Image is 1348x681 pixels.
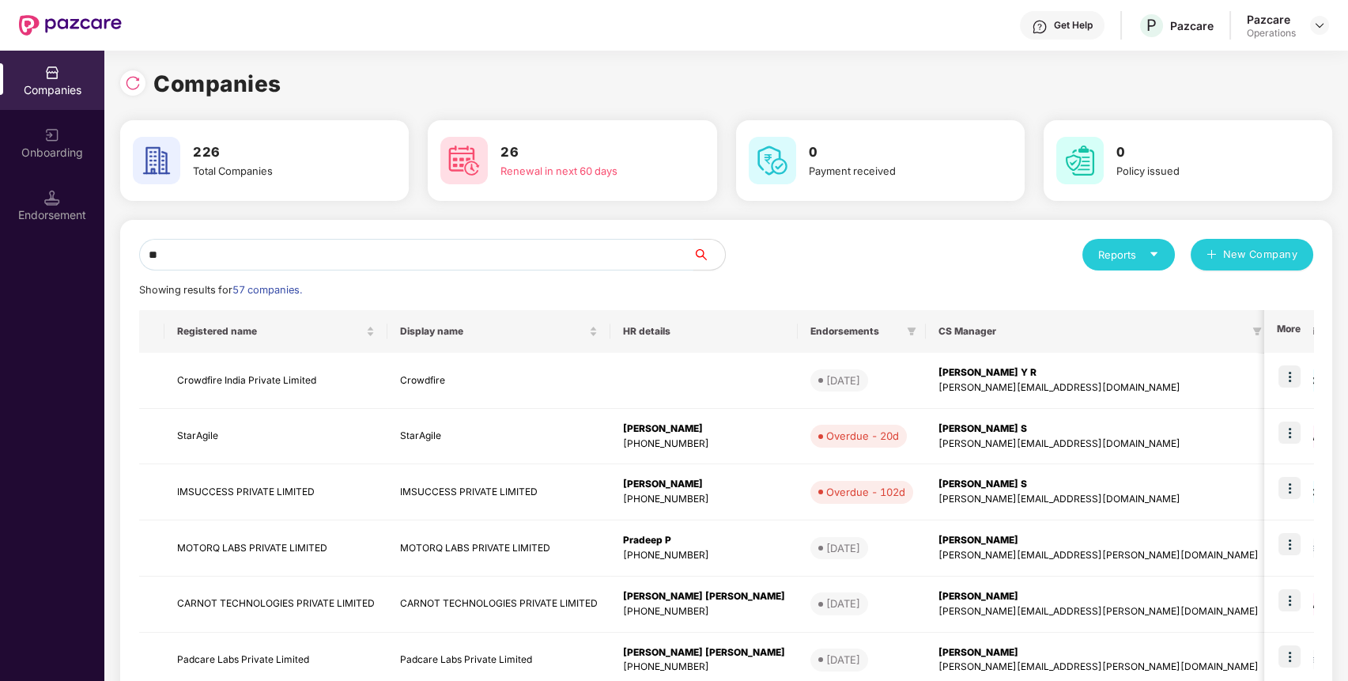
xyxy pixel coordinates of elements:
[623,477,785,492] div: [PERSON_NAME]
[387,310,610,353] th: Display name
[1054,19,1093,32] div: Get Help
[1264,310,1313,353] th: More
[1170,18,1214,33] div: Pazcare
[623,437,785,452] div: [PHONE_NUMBER]
[19,15,122,36] img: New Pazcare Logo
[938,365,1259,380] div: [PERSON_NAME] Y R
[164,353,387,409] td: Crowdfire India Private Limited
[907,327,916,336] span: filter
[826,428,899,444] div: Overdue - 20d
[177,325,363,338] span: Registered name
[1278,422,1301,444] img: icon
[1278,645,1301,668] img: icon
[1278,589,1301,611] img: icon
[938,645,1259,660] div: [PERSON_NAME]
[826,652,860,668] div: [DATE]
[938,380,1259,395] div: [PERSON_NAME][EMAIL_ADDRESS][DOMAIN_NAME]
[1116,142,1288,163] h3: 0
[1313,19,1326,32] img: svg+xml;base64,PHN2ZyBpZD0iRHJvcGRvd24tMzJ4MzIiIHhtbG5zPSJodHRwOi8vd3d3LnczLm9yZy8yMDAwL3N2ZyIgd2...
[904,322,919,341] span: filter
[938,477,1259,492] div: [PERSON_NAME] S
[623,422,785,437] div: [PERSON_NAME]
[387,353,610,409] td: Crowdfire
[387,409,610,465] td: StarAgile
[193,142,364,163] h3: 226
[826,484,905,500] div: Overdue - 102d
[623,589,785,604] div: [PERSON_NAME] [PERSON_NAME]
[1252,327,1262,336] span: filter
[1032,19,1048,35] img: svg+xml;base64,PHN2ZyBpZD0iSGVscC0zMngzMiIgeG1sbnM9Imh0dHA6Ly93d3cudzMub3JnLzIwMDAvc3ZnIiB3aWR0aD...
[826,596,860,611] div: [DATE]
[623,604,785,619] div: [PHONE_NUMBER]
[164,577,387,633] td: CARNOT TECHNOLOGIES PRIVATE LIMITED
[500,142,672,163] h3: 26
[500,163,672,179] div: Renewal in next 60 days
[938,548,1259,563] div: [PERSON_NAME][EMAIL_ADDRESS][PERSON_NAME][DOMAIN_NAME]
[133,137,180,184] img: svg+xml;base64,PHN2ZyB4bWxucz0iaHR0cDovL3d3dy53My5vcmcvMjAwMC9zdmciIHdpZHRoPSI2MCIgaGVpZ2h0PSI2MC...
[387,520,610,577] td: MOTORQ LABS PRIVATE LIMITED
[610,310,798,353] th: HR details
[164,520,387,577] td: MOTORQ LABS PRIVATE LIMITED
[1223,247,1298,263] span: New Company
[1247,27,1296,40] div: Operations
[1247,12,1296,27] div: Pazcare
[749,137,796,184] img: svg+xml;base64,PHN2ZyB4bWxucz0iaHR0cDovL3d3dy53My5vcmcvMjAwMC9zdmciIHdpZHRoPSI2MCIgaGVpZ2h0PSI2MC...
[1056,137,1104,184] img: svg+xml;base64,PHN2ZyB4bWxucz0iaHR0cDovL3d3dy53My5vcmcvMjAwMC9zdmciIHdpZHRoPSI2MCIgaGVpZ2h0PSI2MC...
[938,533,1259,548] div: [PERSON_NAME]
[938,437,1259,452] div: [PERSON_NAME][EMAIL_ADDRESS][DOMAIN_NAME]
[693,239,726,271] button: search
[1278,533,1301,555] img: icon
[44,65,60,81] img: svg+xml;base64,PHN2ZyBpZD0iQ29tcGFuaWVzIiB4bWxucz0iaHR0cDovL3d3dy53My5vcmcvMjAwMC9zdmciIHdpZHRoPS...
[139,284,302,296] span: Showing results for
[164,310,387,353] th: Registered name
[693,248,725,261] span: search
[1149,249,1159,259] span: caret-down
[623,548,785,563] div: [PHONE_NUMBER]
[1249,322,1265,341] span: filter
[193,163,364,179] div: Total Companies
[1206,249,1217,262] span: plus
[810,325,901,338] span: Endorsements
[826,373,860,388] div: [DATE]
[623,492,785,507] div: [PHONE_NUMBER]
[809,142,980,163] h3: 0
[1116,163,1288,179] div: Policy issued
[1191,239,1313,271] button: plusNew Company
[387,464,610,520] td: IMSUCCESS PRIVATE LIMITED
[153,66,281,101] h1: Companies
[938,604,1259,619] div: [PERSON_NAME][EMAIL_ADDRESS][PERSON_NAME][DOMAIN_NAME]
[400,325,586,338] span: Display name
[1098,247,1159,263] div: Reports
[826,540,860,556] div: [DATE]
[125,75,141,91] img: svg+xml;base64,PHN2ZyBpZD0iUmVsb2FkLTMyeDMyIiB4bWxucz0iaHR0cDovL3d3dy53My5vcmcvMjAwMC9zdmciIHdpZH...
[623,660,785,675] div: [PHONE_NUMBER]
[938,492,1259,507] div: [PERSON_NAME][EMAIL_ADDRESS][DOMAIN_NAME]
[938,589,1259,604] div: [PERSON_NAME]
[623,533,785,548] div: Pradeep P
[164,464,387,520] td: IMSUCCESS PRIVATE LIMITED
[232,284,302,296] span: 57 companies.
[938,660,1259,675] div: [PERSON_NAME][EMAIL_ADDRESS][PERSON_NAME][DOMAIN_NAME]
[440,137,488,184] img: svg+xml;base64,PHN2ZyB4bWxucz0iaHR0cDovL3d3dy53My5vcmcvMjAwMC9zdmciIHdpZHRoPSI2MCIgaGVpZ2h0PSI2MC...
[44,190,60,206] img: svg+xml;base64,PHN2ZyB3aWR0aD0iMTQuNSIgaGVpZ2h0PSIxNC41IiB2aWV3Qm94PSIwIDAgMTYgMTYiIGZpbGw9Im5vbm...
[938,422,1259,437] div: [PERSON_NAME] S
[387,577,610,633] td: CARNOT TECHNOLOGIES PRIVATE LIMITED
[1278,477,1301,499] img: icon
[1146,16,1157,35] span: P
[938,325,1246,338] span: CS Manager
[809,163,980,179] div: Payment received
[44,127,60,143] img: svg+xml;base64,PHN2ZyB3aWR0aD0iMjAiIGhlaWdodD0iMjAiIHZpZXdCb3g9IjAgMCAyMCAyMCIgZmlsbD0ibm9uZSIgeG...
[623,645,785,660] div: [PERSON_NAME] [PERSON_NAME]
[1278,365,1301,388] img: icon
[164,409,387,465] td: StarAgile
